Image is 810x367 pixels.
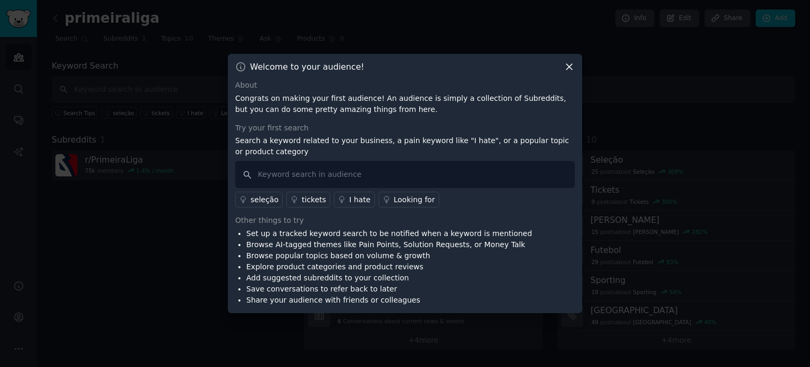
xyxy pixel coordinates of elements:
li: Share your audience with friends or colleagues [246,295,532,306]
li: Add suggested subreddits to your collection [246,272,532,284]
div: Other things to try [235,215,575,226]
li: Browse popular topics based on volume & growth [246,250,532,261]
div: Looking for [394,194,435,205]
div: About [235,80,575,91]
input: Keyword search in audience [235,161,575,188]
div: tickets [302,194,326,205]
a: tickets [286,192,330,208]
li: Explore product categories and product reviews [246,261,532,272]
p: Congrats on making your first audience! An audience is simply a collection of Subreddits, but you... [235,93,575,115]
div: I hate [349,194,370,205]
li: Save conversations to refer back to later [246,284,532,295]
li: Set up a tracked keyword search to be notified when a keyword is mentioned [246,228,532,239]
a: seleção [235,192,283,208]
div: Try your first search [235,123,575,134]
div: seleção [250,194,278,205]
h3: Welcome to your audience! [250,61,364,72]
a: Looking for [379,192,439,208]
a: I hate [334,192,374,208]
li: Browse AI-tagged themes like Pain Points, Solution Requests, or Money Talk [246,239,532,250]
p: Search a keyword related to your business, a pain keyword like "I hate", or a popular topic or pr... [235,135,575,157]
